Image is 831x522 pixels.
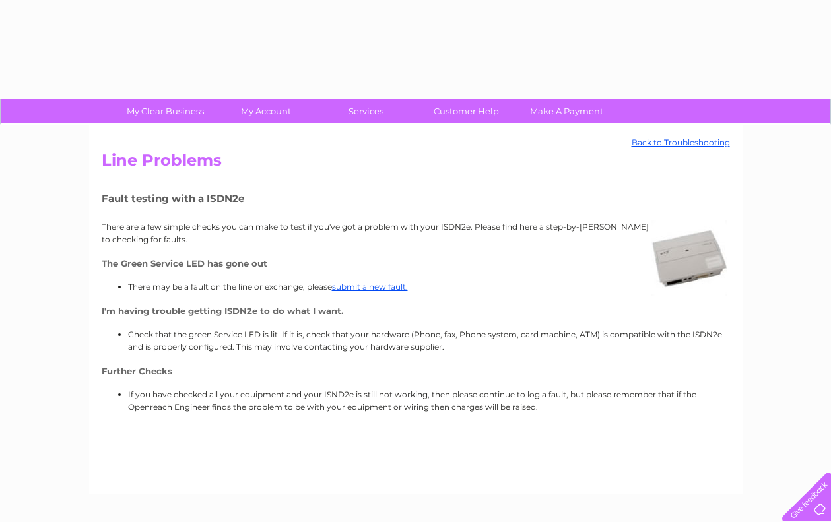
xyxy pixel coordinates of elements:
a: submit a new fault. [332,282,408,292]
h2: Line Problems [102,151,730,176]
p: There are a few simple checks you can make to test if you've got a problem with your ISDN2e. Plea... [102,220,730,245]
a: My Clear Business [111,99,220,123]
h4: Further Checks [102,366,730,376]
li: There may be a fault on the line or exchange, please [128,280,730,293]
a: Services [312,99,420,123]
li: If you have checked all your equipment and your ISND2e is still not working, then please continue... [128,388,730,413]
h4: The Green Service LED has gone out [102,259,730,269]
h4: I'm having trouble getting ISDN2e to do what I want. [102,306,730,316]
a: Make A Payment [512,99,621,123]
h5: Fault testing with a ISDN2e [102,193,730,204]
li: Check that the green Service LED is lit. If it is, check that your hardware (Phone, fax, Phone sy... [128,328,730,353]
a: Back to Troubleshooting [632,138,730,147]
a: Customer Help [412,99,521,123]
a: My Account [211,99,320,123]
